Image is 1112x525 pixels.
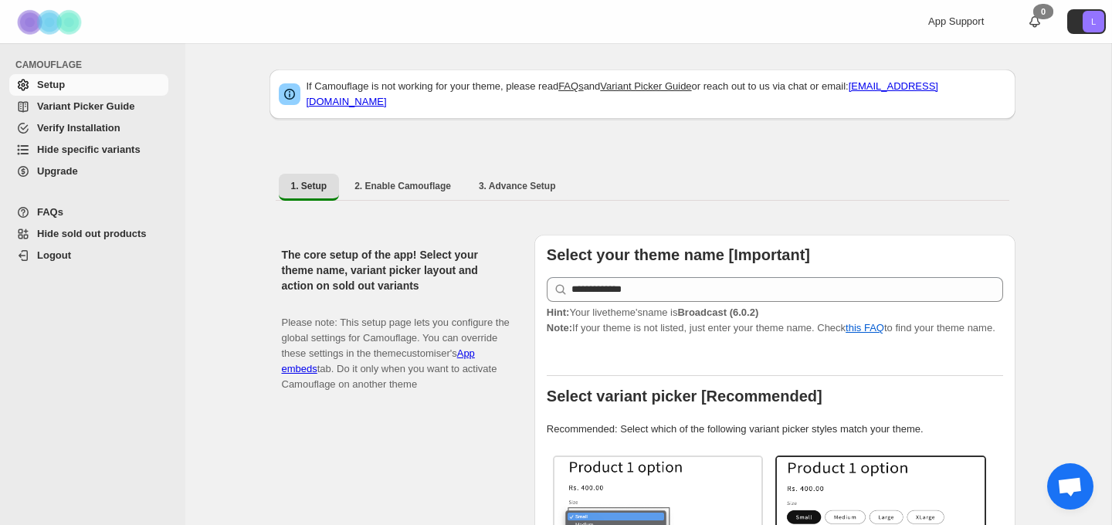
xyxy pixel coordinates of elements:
a: this FAQ [846,322,884,334]
p: If Camouflage is not working for your theme, please read and or reach out to us via chat or email: [307,79,1006,110]
a: Hide specific variants [9,139,168,161]
a: Variant Picker Guide [600,80,691,92]
a: Verify Installation [9,117,168,139]
text: L [1091,17,1096,26]
span: Avatar with initials L [1083,11,1104,32]
span: Setup [37,79,65,90]
span: Variant Picker Guide [37,100,134,112]
p: If your theme is not listed, just enter your theme name. Check to find your theme name. [547,305,1003,336]
a: Setup [9,74,168,96]
span: 1. Setup [291,180,327,192]
span: Hide sold out products [37,228,147,239]
span: App Support [928,15,984,27]
span: Hide specific variants [37,144,141,155]
b: Select variant picker [Recommended] [547,388,822,405]
p: Recommended: Select which of the following variant picker styles match your theme. [547,422,1003,437]
div: 0 [1033,4,1053,19]
strong: Hint: [547,307,570,318]
span: CAMOUFLAGE [15,59,175,71]
button: Avatar with initials L [1067,9,1106,34]
span: Logout [37,249,71,261]
span: FAQs [37,206,63,218]
span: Upgrade [37,165,78,177]
span: 2. Enable Camouflage [354,180,451,192]
a: Logout [9,245,168,266]
a: Variant Picker Guide [9,96,168,117]
a: Hide sold out products [9,223,168,245]
span: 3. Advance Setup [479,180,556,192]
strong: Note: [547,322,572,334]
p: Please note: This setup page lets you configure the global settings for Camouflage. You can overr... [282,300,510,392]
a: Upgrade [9,161,168,182]
a: FAQs [9,202,168,223]
h2: The core setup of the app! Select your theme name, variant picker layout and action on sold out v... [282,247,510,293]
span: Your live theme's name is [547,307,758,318]
b: Select your theme name [Important] [547,246,810,263]
a: FAQs [558,80,584,92]
span: Verify Installation [37,122,120,134]
div: Open chat [1047,463,1093,510]
img: Camouflage [12,1,90,43]
a: 0 [1027,14,1042,29]
strong: Broadcast (6.0.2) [677,307,758,318]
